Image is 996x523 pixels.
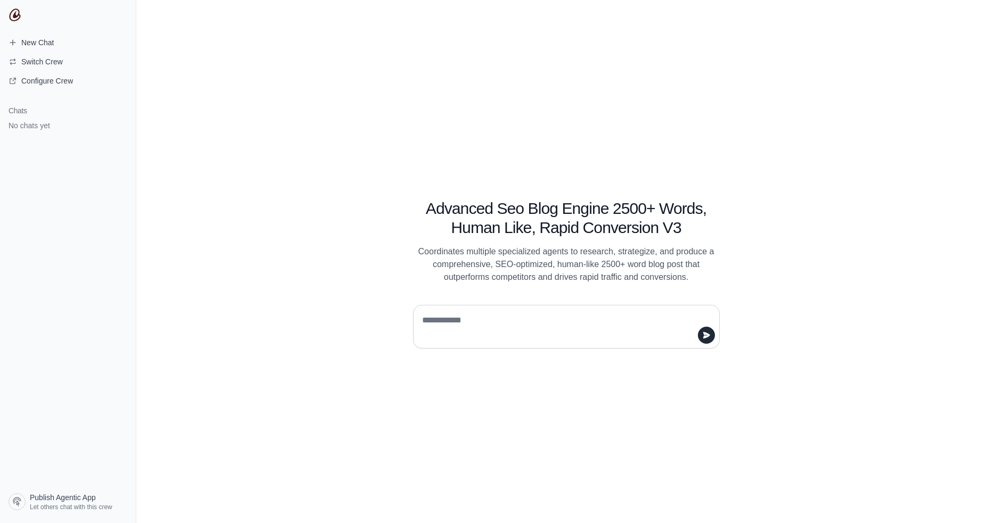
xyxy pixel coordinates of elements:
a: New Chat [4,34,131,51]
span: Publish Agentic App [30,492,96,503]
span: Let others chat with this crew [30,503,112,511]
span: New Chat [21,37,54,48]
h1: Advanced Seo Blog Engine 2500+ Words, Human Like, Rapid Conversion V3 [413,199,720,237]
button: Switch Crew [4,53,131,70]
a: Publish Agentic App Let others chat with this crew [4,489,131,514]
img: CrewAI Logo [9,9,21,21]
span: Configure Crew [21,76,73,86]
span: Switch Crew [21,56,63,67]
p: Coordinates multiple specialized agents to research, strategize, and produce a comprehensive, SEO... [413,245,720,284]
a: Configure Crew [4,72,131,89]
